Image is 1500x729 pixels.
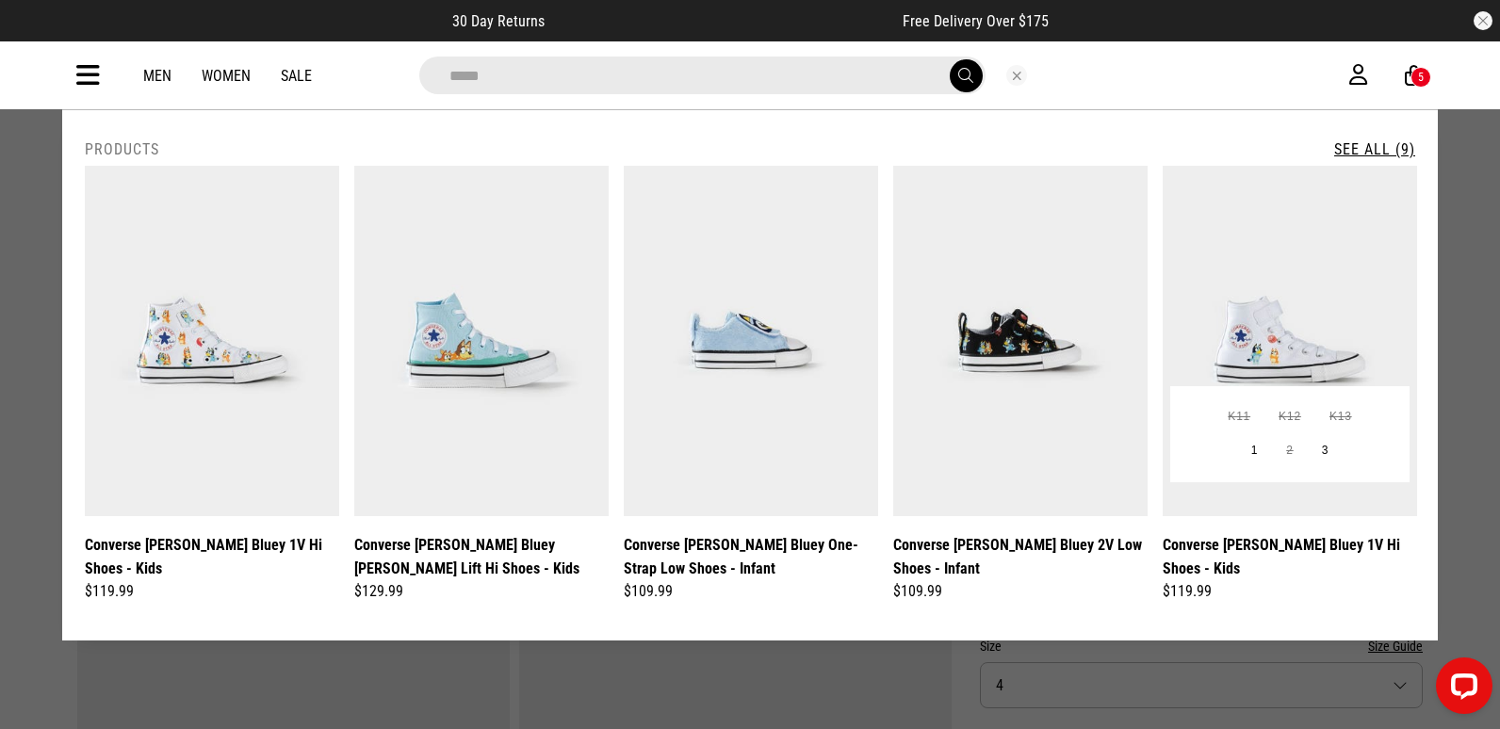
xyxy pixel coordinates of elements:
img: Converse Chuck Taylor Bluey Eva Lift Hi Shoes - Kids in Blue [354,166,609,516]
button: 1 [1237,434,1272,468]
div: 5 [1418,71,1424,84]
div: $119.99 [85,580,339,603]
a: Converse [PERSON_NAME] Bluey One-Strap Low Shoes - Infant [624,533,878,580]
img: Converse Chuck Taylor Bluey 2v Low Shoes - Infant in Black [893,166,1148,516]
span: Free Delivery Over $175 [903,12,1049,30]
a: Converse [PERSON_NAME] Bluey 2V Low Shoes - Infant [893,533,1148,580]
div: $119.99 [1163,580,1417,603]
a: Sale [281,67,312,85]
span: 30 Day Returns [452,12,545,30]
button: K11 [1214,400,1264,434]
a: Converse [PERSON_NAME] Bluey [PERSON_NAME] Lift Hi Shoes - Kids [354,533,609,580]
iframe: Customer reviews powered by Trustpilot [582,11,865,30]
button: 2 [1272,434,1307,468]
h2: Products [85,140,159,158]
button: K13 [1315,400,1366,434]
a: Women [202,67,251,85]
a: See All (9) [1334,140,1415,158]
button: 3 [1308,434,1343,468]
a: 5 [1405,66,1423,86]
a: Converse [PERSON_NAME] Bluey 1V Hi Shoes - Kids [1163,533,1417,580]
iframe: LiveChat chat widget [1421,650,1500,729]
div: $109.99 [624,580,878,603]
img: Converse Chuck Taylor Bluey One-strap Low Shoes - Infant in Multi [624,166,878,516]
a: Men [143,67,171,85]
div: $109.99 [893,580,1148,603]
a: Converse [PERSON_NAME] Bluey 1V Hi Shoes - Kids [85,533,339,580]
img: Converse Chuck Taylor Bluey 1v Hi Shoes - Kids in Blue [1163,166,1417,516]
button: K12 [1264,400,1315,434]
img: Converse Chuck Taylor Bluey 1v Hi Shoes - Kids in White [85,166,339,516]
button: Close search [1006,65,1027,86]
div: $129.99 [354,580,609,603]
